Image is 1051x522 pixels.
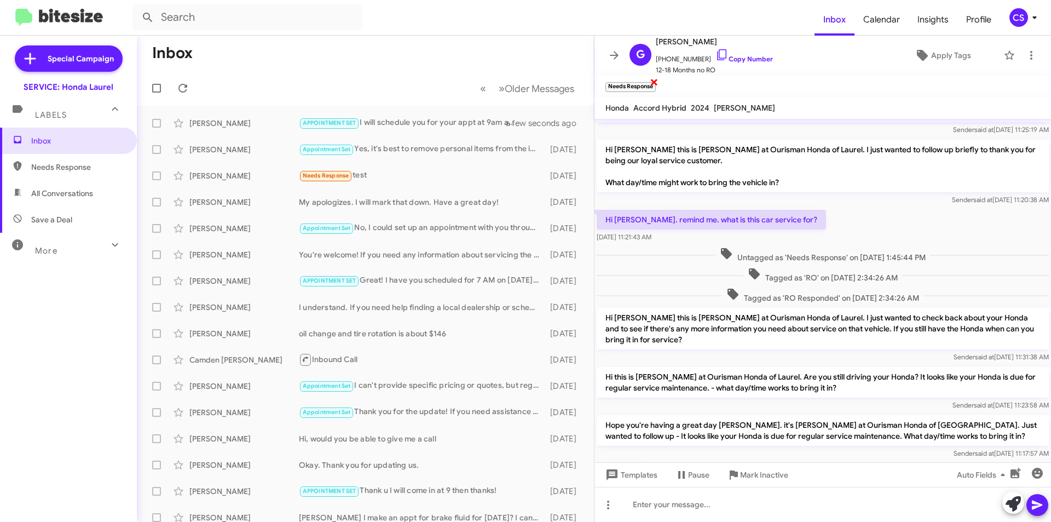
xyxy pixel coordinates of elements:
span: APPOINTMENT SET [303,277,356,284]
span: said at [975,353,994,361]
div: [DATE] [545,486,585,497]
div: [DATE] [545,354,585,365]
div: a few seconds ago [519,118,585,129]
div: Thank you for the update! If you need assistance in the future, feel free to reach out. Have a gr... [299,406,545,418]
p: Hope you're having a great day [PERSON_NAME]. it's [PERSON_NAME] at Ourisman Honda of [GEOGRAPHIC... [597,415,1049,446]
div: [PERSON_NAME] [189,276,299,286]
button: Pause [666,465,718,485]
span: 12-18 Months no RO [656,65,773,76]
span: Sender [DATE] 11:17:57 AM [954,449,1049,457]
div: [PERSON_NAME] [189,170,299,181]
div: [DATE] [545,144,585,155]
div: [DATE] [545,381,585,392]
span: » [499,82,505,95]
div: Thank u I will come in at 9 then thanks! [299,485,545,497]
div: I understand. If you need help finding a local dealership or scheduling service elsewhere, let me... [299,302,545,313]
button: Mark Inactive [718,465,797,485]
a: Special Campaign [15,45,123,72]
button: Previous [473,77,493,100]
div: [PERSON_NAME] [189,144,299,155]
div: [PERSON_NAME] [189,197,299,208]
span: Needs Response [31,162,124,173]
div: [PERSON_NAME] [189,249,299,260]
span: said at [974,125,994,134]
div: [DATE] [545,407,585,418]
div: My apologizes. I will mark that down. Have a great day! [299,197,545,208]
span: Appointment Set [303,146,351,153]
span: Mark Inactive [740,465,788,485]
small: Needs Response [605,82,656,92]
span: [PERSON_NAME] [656,35,773,48]
span: Appointment Set [303,409,351,416]
div: [DATE] [545,276,585,286]
a: Inbox [815,4,854,36]
div: I can't provide specific pricing or quotes, but regular maintenance typically includes oil change... [299,380,545,392]
span: said at [975,449,994,457]
nav: Page navigation example [474,77,581,100]
span: Pause [688,465,709,485]
div: [PERSON_NAME] [189,460,299,471]
span: Untagged as 'Needs Response' on [DATE] 1:45:44 PM [715,247,930,263]
span: G [636,46,645,64]
div: Camden [PERSON_NAME] [189,354,299,365]
span: Accord Hybrid [633,103,686,113]
div: [PERSON_NAME] [189,328,299,339]
p: Hi [PERSON_NAME]. remind me. what is this car service for? [597,210,826,230]
div: [DATE] [545,197,585,208]
div: No, I could set up an appointment with you through text as well. [299,222,545,234]
span: More [35,246,57,256]
div: [PERSON_NAME] [189,302,299,313]
span: Inbox [31,135,124,146]
a: Insights [909,4,957,36]
span: [PHONE_NUMBER] [656,48,773,65]
a: Copy Number [715,55,773,63]
h1: Inbox [152,44,193,62]
span: said at [974,401,993,409]
button: CS [1000,8,1039,27]
div: [DATE] [545,170,585,181]
div: oil change and tire rotation is about $146 [299,328,545,339]
a: Profile [957,4,1000,36]
span: Needs Response [303,172,349,179]
button: Apply Tags [886,45,998,65]
div: [PERSON_NAME] [189,486,299,497]
div: Yes, it's best to remove personal items from the interior before detailing. This ensures a thorou... [299,143,545,156]
div: [DATE] [545,302,585,313]
span: Special Campaign [48,53,114,64]
div: Inbound Call [299,353,545,366]
span: Appointment Set [303,382,351,389]
span: [PERSON_NAME] [714,103,775,113]
span: Sender [DATE] 11:23:58 AM [952,401,1049,409]
span: All Conversations [31,188,93,199]
span: Auto Fields [957,465,1009,485]
div: [PERSON_NAME] [189,407,299,418]
span: Save a Deal [31,214,72,225]
div: Great! I have you scheduled for 7 AM on [DATE]. If you need to make any changes, just let me know! [299,274,545,287]
div: [PERSON_NAME] [189,118,299,129]
div: test [299,169,545,182]
div: Okay. Thank you for updating us. [299,460,545,471]
span: Sender [DATE] 11:25:19 AM [953,125,1049,134]
div: CS [1009,8,1028,27]
p: Hi [PERSON_NAME] this is [PERSON_NAME] at Ourisman Honda of Laurel. I just wanted to check back a... [597,308,1049,349]
p: Hi [PERSON_NAME] this is [PERSON_NAME] at Ourisman Honda of Laurel. I just wanted to follow up br... [597,140,1049,192]
span: × [650,75,659,88]
span: Labels [35,110,67,120]
button: Auto Fields [948,465,1018,485]
span: Honda [605,103,629,113]
div: [DATE] [545,433,585,444]
div: [PERSON_NAME] [189,381,299,392]
input: Search [132,4,362,31]
div: [DATE] [545,328,585,339]
div: Hi, would you be able to give me a call [299,433,545,444]
button: Next [492,77,581,100]
span: Tagged as 'RO' on [DATE] 2:34:26 AM [743,267,902,283]
div: [PERSON_NAME] [189,223,299,234]
a: Calendar [854,4,909,36]
span: Sender [DATE] 11:31:38 AM [954,353,1049,361]
div: [DATE] [545,460,585,471]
